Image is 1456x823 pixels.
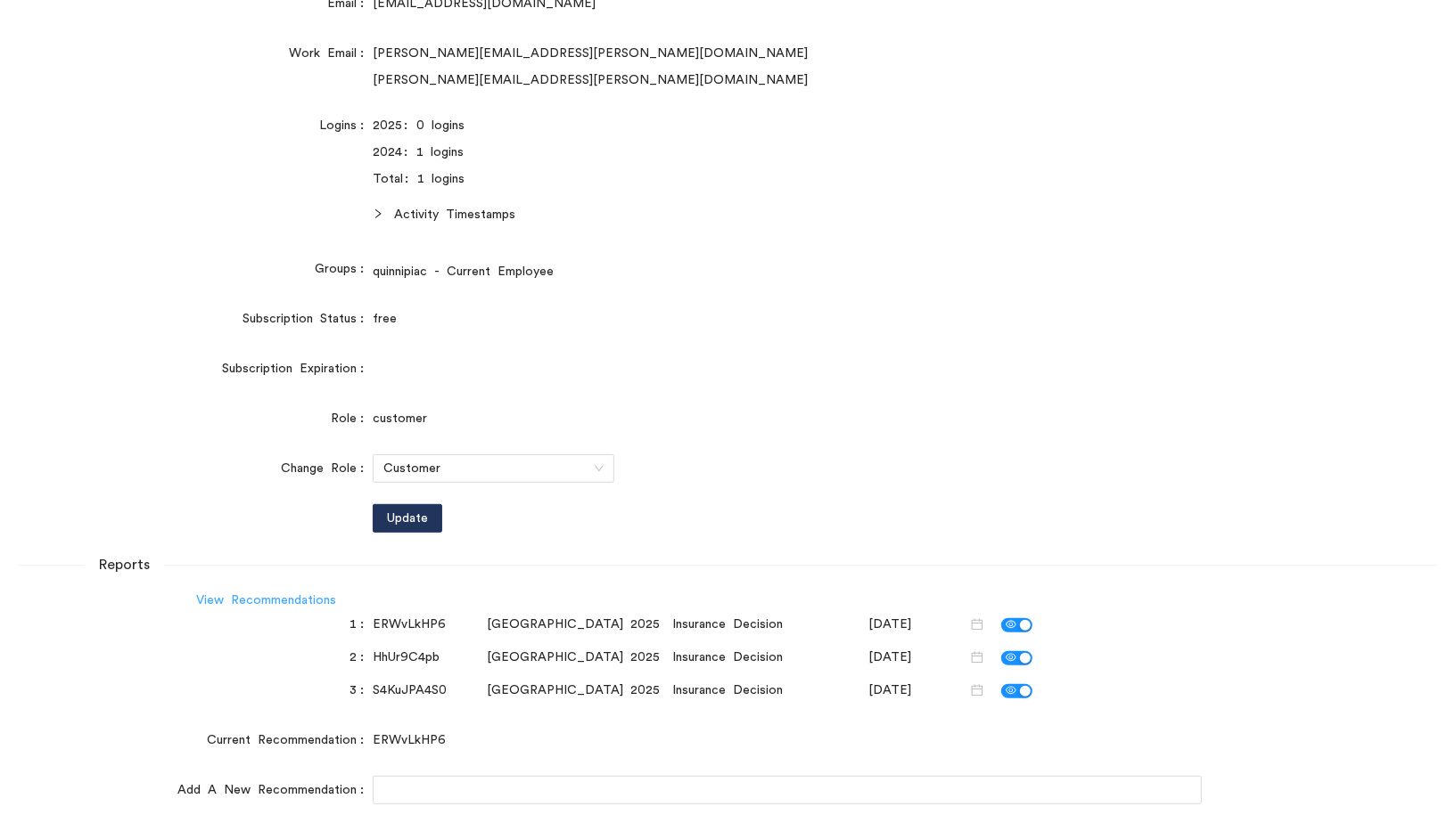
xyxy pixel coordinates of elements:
div: ERWvLkHP6 [373,730,1201,750]
span: eye [1006,652,1016,663]
div: Insurance Decision [672,648,851,667]
label: Subscription Expiration [222,354,373,383]
label: Change Role [281,454,373,483]
input: 08/20/2025 [868,648,967,667]
div: Insurance Decision [672,680,851,700]
div: Activity Timestamps [373,196,1201,233]
label: Role [331,404,373,433]
span: right [373,208,383,219]
label: Logins [319,111,373,140]
span: Customer [383,455,604,482]
button: Update [373,504,442,533]
label: Current Recommendation [207,726,373,754]
span: eye [1006,619,1016,630]
div: HhUr9C4pb [373,648,480,667]
div: 2024: 1 logins [373,143,1201,162]
span: Reports [85,554,164,576]
label: 3 [350,676,373,705]
input: 08/20/2025 [868,615,967,634]
div: 2025: 0 logins [373,116,1201,135]
div: S4KuJPA4S0 [373,680,480,700]
div: Insurance Decision [672,615,851,634]
label: 2 [350,643,373,672]
div: [GEOGRAPHIC_DATA] 2025 [487,648,665,667]
label: Add A New Recommendation [177,776,373,804]
span: Activity Timestamps [394,205,1201,224]
div: [GEOGRAPHIC_DATA] 2025 [487,615,665,634]
div: ERWvLkHP6 [373,615,480,634]
span: eye [1006,685,1016,696]
div: quinnipiac - Current Employee [373,262,1201,281]
label: 1 [350,610,373,639]
label: Subscription Status [243,305,373,333]
div: [GEOGRAPHIC_DATA] 2025 [487,680,665,700]
a: View Recommendations [196,594,336,607]
div: free [373,309,1201,329]
div: [PERSON_NAME][EMAIL_ADDRESS][PERSON_NAME][DOMAIN_NAME] [373,70,1201,90]
label: Work Email [289,39,373,68]
div: [PERSON_NAME][EMAIL_ADDRESS][PERSON_NAME][DOMAIN_NAME] [373,44,1201,63]
div: customer [373,409,1201,428]
input: 11/14/2024 [868,680,967,700]
span: Update [387,509,428,528]
label: Groups [315,255,373,283]
div: Total: 1 logins [373,169,1201,189]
